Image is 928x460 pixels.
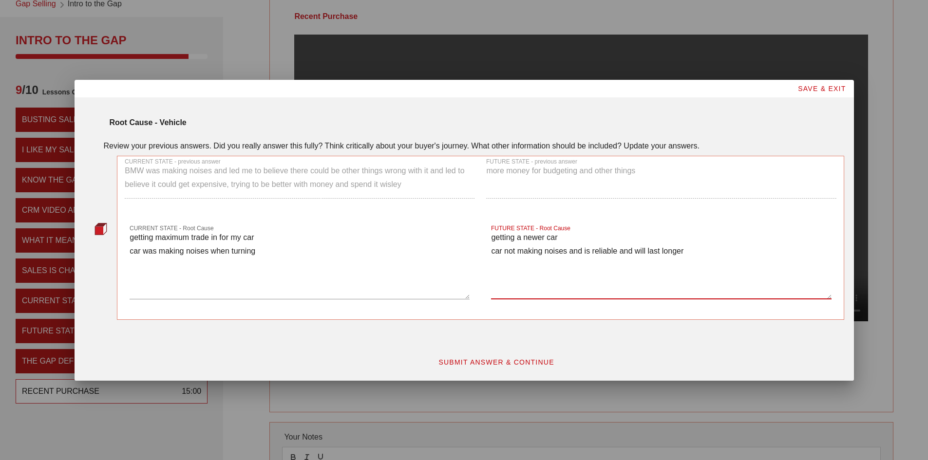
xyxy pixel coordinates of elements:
button: SUBMIT ANSWER & CONTINUE [430,353,562,371]
span: SUBMIT ANSWER & CONTINUE [438,358,554,366]
div: Review your previous answers. Did you really answer this fully? Think critically about your buyer... [104,140,844,152]
strong: Root Cause - Vehicle [110,118,187,127]
label: CURRENT STATE - previous answer [125,158,221,166]
button: SAVE & EXIT [790,80,854,97]
span: SAVE & EXIT [797,85,846,92]
label: CURRENT STATE - Root Cause [130,225,214,232]
label: FUTURE STATE - Root Cause [491,225,570,232]
label: FUTURE STATE - previous answer [486,158,577,166]
img: question-bullet-actve.png [95,222,107,235]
